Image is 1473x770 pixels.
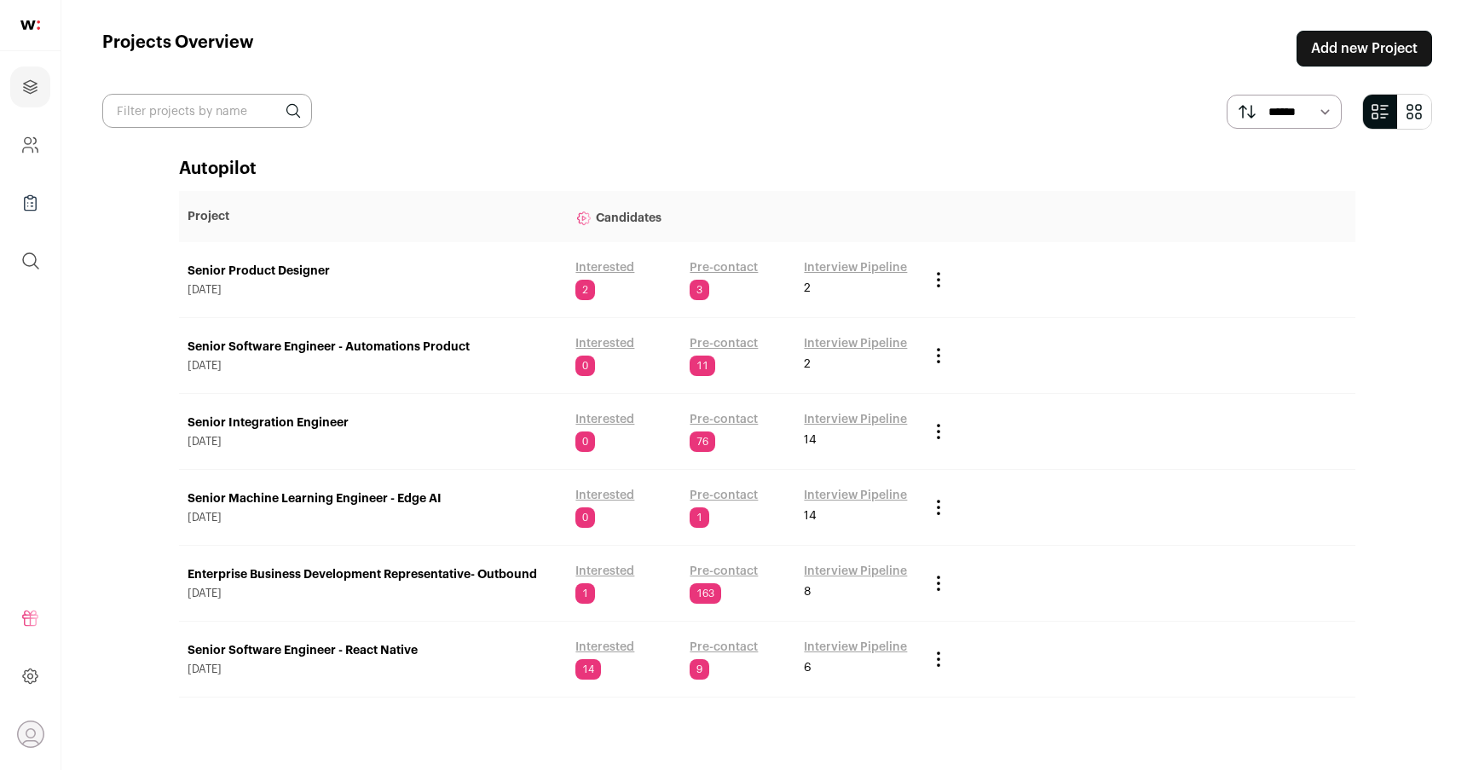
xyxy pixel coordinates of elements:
span: 9 [690,659,709,680]
a: Interview Pipeline [804,411,907,428]
a: Interested [575,563,634,580]
a: Pre-contact [690,259,758,276]
span: [DATE] [188,587,558,600]
a: Interview Pipeline [804,335,907,352]
a: Interested [575,335,634,352]
span: [DATE] [188,359,558,373]
a: Interested [575,259,634,276]
button: Project Actions [928,649,949,669]
a: Pre-contact [690,639,758,656]
a: Interested [575,639,634,656]
span: [DATE] [188,663,558,676]
a: Pre-contact [690,487,758,504]
span: 163 [690,583,721,604]
span: 3 [690,280,709,300]
h2: Autopilot [179,157,1355,181]
a: Senior Product Designer [188,263,558,280]
a: Interview Pipeline [804,639,907,656]
span: 76 [690,431,715,452]
input: Filter projects by name [102,94,312,128]
span: 2 [575,280,595,300]
a: Pre-contact [690,411,758,428]
span: [DATE] [188,283,558,297]
h1: Projects Overview [102,31,254,67]
span: 6 [804,659,812,676]
a: Senior Integration Engineer [188,414,558,431]
a: Pre-contact [690,563,758,580]
span: 0 [575,356,595,376]
span: 14 [804,431,817,449]
a: Company and ATS Settings [10,124,50,165]
span: [DATE] [188,511,558,524]
a: Interview Pipeline [804,563,907,580]
span: [DATE] [188,435,558,449]
span: 14 [575,659,601,680]
a: Enterprise Business Development Representative- Outbound [188,566,558,583]
a: Interested [575,411,634,428]
button: Project Actions [928,421,949,442]
button: Open dropdown [17,721,44,748]
span: 2 [804,280,811,297]
button: Project Actions [928,269,949,290]
button: Project Actions [928,573,949,593]
button: Project Actions [928,497,949,518]
a: Projects [10,67,50,107]
a: Pre-contact [690,335,758,352]
span: 1 [690,507,709,528]
button: Project Actions [928,345,949,366]
p: Candidates [575,200,911,234]
span: 0 [575,431,595,452]
p: Project [188,208,558,225]
a: Add new Project [1297,31,1432,67]
a: Senior Machine Learning Engineer - Edge AI [188,490,558,507]
span: 2 [804,356,811,373]
span: 1 [575,583,595,604]
a: Senior Software Engineer - React Native [188,642,558,659]
a: Senior Software Engineer - Automations Product [188,339,558,356]
span: 0 [575,507,595,528]
a: Company Lists [10,182,50,223]
span: 14 [804,507,817,524]
a: Interview Pipeline [804,259,907,276]
span: 11 [690,356,715,376]
span: 8 [804,583,811,600]
img: wellfound-shorthand-0d5821cbd27db2630d0214b213865d53afaa358527fdda9d0ea32b1df1b89c2c.svg [20,20,40,30]
a: Interview Pipeline [804,487,907,504]
a: Interested [575,487,634,504]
